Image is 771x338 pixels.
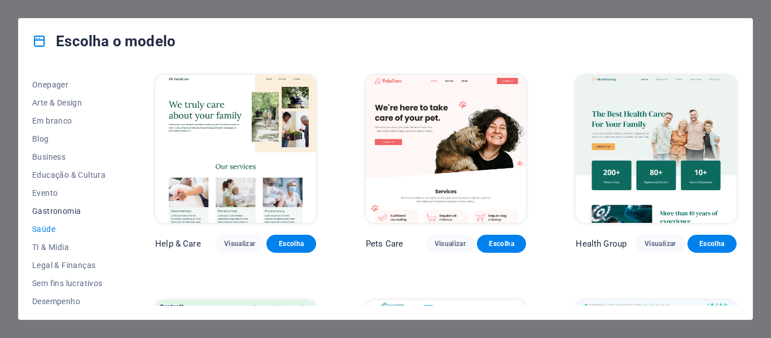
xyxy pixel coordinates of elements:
[32,148,106,166] button: Business
[435,239,466,248] span: Visualizar
[32,297,106,306] span: Desempenho
[155,75,316,223] img: Help & Care
[32,279,106,288] span: Sem fins lucrativos
[32,238,106,256] button: TI & Mídia
[366,238,403,249] p: Pets Care
[486,239,517,248] span: Escolha
[32,80,106,89] span: Onepager
[32,225,106,234] span: Saúde
[32,116,106,125] span: Em branco
[32,274,106,292] button: Sem fins lucrativos
[576,238,627,249] p: Health Group
[366,75,527,223] img: Pets Care
[32,76,106,94] button: Onepager
[576,75,737,223] img: Health Group
[275,239,306,248] span: Escolha
[696,239,728,248] span: Escolha
[224,239,255,248] span: Visualizar
[32,170,106,179] span: Educação & Cultura
[32,261,106,270] span: Legal & Finanças
[32,134,106,143] span: Blog
[32,112,106,130] button: Em branco
[687,235,737,253] button: Escolha
[636,235,685,253] button: Visualizar
[32,243,106,252] span: TI & Mídia
[426,235,475,253] button: Visualizar
[32,166,106,184] button: Educação & Cultura
[32,207,106,216] span: Gastronomia
[32,184,106,202] button: Evento
[32,256,106,274] button: Legal & Finanças
[32,292,106,310] button: Desempenho
[32,98,106,107] span: Arte & Design
[477,235,526,253] button: Escolha
[32,94,106,112] button: Arte & Design
[266,235,316,253] button: Escolha
[32,130,106,148] button: Blog
[155,238,201,249] p: Help & Care
[32,32,176,50] h4: Escolha o modelo
[645,239,676,248] span: Visualizar
[32,220,106,238] button: Saúde
[32,188,106,197] span: Evento
[32,152,106,161] span: Business
[215,235,264,253] button: Visualizar
[32,202,106,220] button: Gastronomia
